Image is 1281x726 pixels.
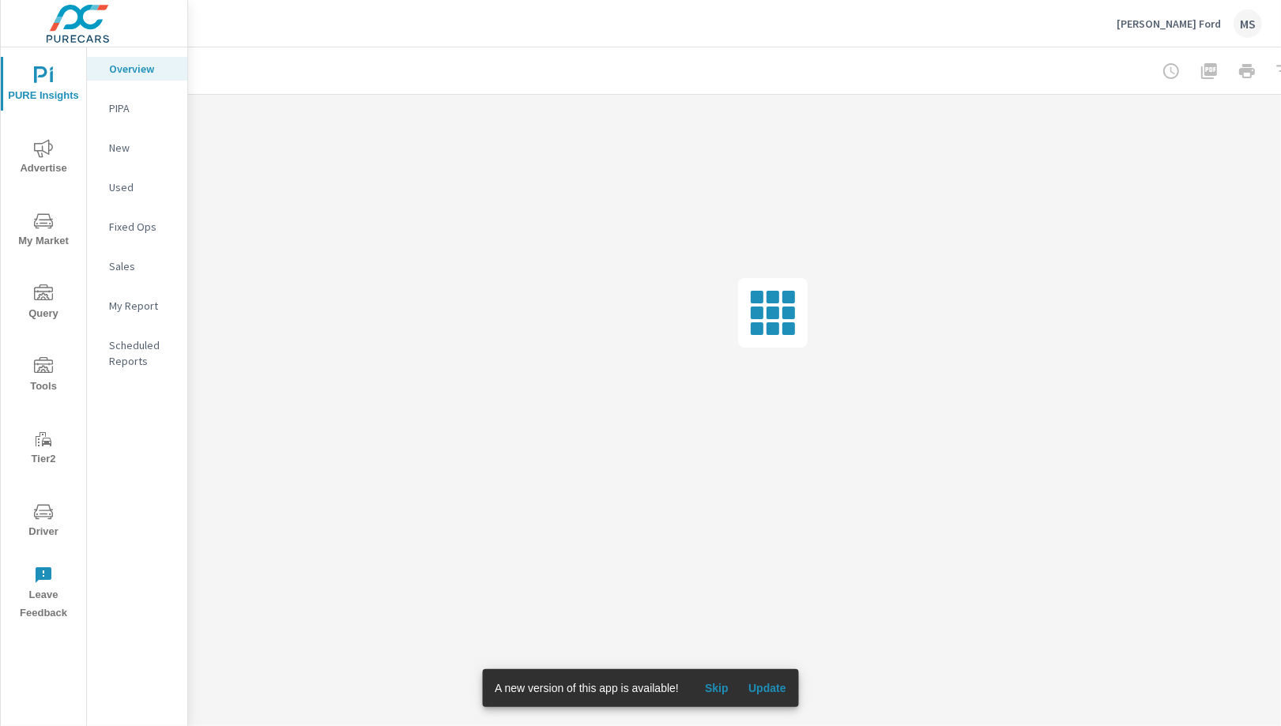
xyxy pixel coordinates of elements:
[6,139,81,178] span: Advertise
[109,258,175,274] p: Sales
[87,294,187,318] div: My Report
[87,136,187,160] div: New
[87,96,187,120] div: PIPA
[87,57,187,81] div: Overview
[748,681,786,695] span: Update
[6,357,81,396] span: Tools
[6,430,81,468] span: Tier2
[109,179,175,195] p: Used
[109,298,175,314] p: My Report
[109,219,175,235] p: Fixed Ops
[6,502,81,541] span: Driver
[87,254,187,278] div: Sales
[109,61,175,77] p: Overview
[6,284,81,323] span: Query
[109,337,175,369] p: Scheduled Reports
[1234,9,1262,38] div: MS
[109,100,175,116] p: PIPA
[495,682,679,694] span: A new version of this app is available!
[109,140,175,156] p: New
[87,215,187,239] div: Fixed Ops
[87,175,187,199] div: Used
[6,566,81,623] span: Leave Feedback
[698,681,736,695] span: Skip
[6,212,81,250] span: My Market
[691,675,742,701] button: Skip
[1,47,86,629] div: nav menu
[1117,17,1221,31] p: [PERSON_NAME] Ford
[6,66,81,105] span: PURE Insights
[742,675,793,701] button: Update
[87,333,187,373] div: Scheduled Reports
